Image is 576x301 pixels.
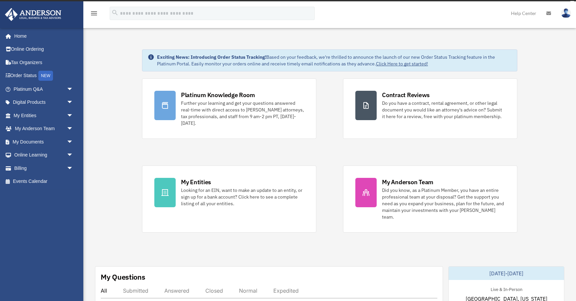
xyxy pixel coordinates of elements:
div: Platinum Knowledge Room [181,91,255,99]
div: Based on your feedback, we're thrilled to announce the launch of our new Order Status Tracking fe... [157,54,512,67]
img: Anderson Advisors Platinum Portal [3,8,63,21]
a: Digital Productsarrow_drop_down [5,96,83,109]
div: Live & In-Person [485,285,528,292]
div: close [570,1,574,5]
a: Tax Organizers [5,56,83,69]
i: menu [90,9,98,17]
div: My Questions [101,272,145,282]
a: Platinum Q&Aarrow_drop_down [5,82,83,96]
div: My Entities [181,178,211,186]
div: [DATE]-[DATE] [449,267,564,280]
div: Answered [164,287,189,294]
a: Events Calendar [5,175,83,188]
span: arrow_drop_down [67,148,80,162]
span: arrow_drop_down [67,122,80,136]
a: Home [5,29,80,43]
span: arrow_drop_down [67,135,80,149]
i: search [111,9,119,16]
img: User Pic [561,8,571,18]
a: Online Learningarrow_drop_down [5,148,83,162]
a: Billingarrow_drop_down [5,162,83,175]
div: Contract Reviews [382,91,430,99]
div: Do you have a contract, rental agreement, or other legal document you would like an attorney's ad... [382,100,505,120]
a: My Entities Looking for an EIN, want to make an update to an entity, or sign up for a bank accoun... [142,166,316,233]
div: Further your learning and get your questions answered real-time with direct access to [PERSON_NAM... [181,100,304,126]
a: Contract Reviews Do you have a contract, rental agreement, or other legal document you would like... [343,78,517,139]
span: arrow_drop_down [67,82,80,96]
span: arrow_drop_down [67,109,80,122]
div: Looking for an EIN, want to make an update to an entity, or sign up for a bank account? Click her... [181,187,304,207]
a: Click Here to get started! [376,61,428,67]
strong: Exciting News: Introducing Order Status Tracking! [157,54,266,60]
div: All [101,287,107,294]
div: Expedited [273,287,299,294]
a: My Anderson Team Did you know, as a Platinum Member, you have an entire professional team at your... [343,166,517,233]
div: NEW [38,71,53,81]
a: Order StatusNEW [5,69,83,83]
span: arrow_drop_down [67,96,80,109]
a: Online Ordering [5,43,83,56]
a: My Anderson Teamarrow_drop_down [5,122,83,135]
div: Did you know, as a Platinum Member, you have an entire professional team at your disposal? Get th... [382,187,505,220]
a: My Documentsarrow_drop_down [5,135,83,148]
span: arrow_drop_down [67,162,80,175]
div: Normal [239,287,257,294]
div: Closed [205,287,223,294]
a: menu [90,12,98,17]
div: My Anderson Team [382,178,433,186]
a: My Entitiesarrow_drop_down [5,109,83,122]
div: Submitted [123,287,148,294]
a: Platinum Knowledge Room Further your learning and get your questions answered real-time with dire... [142,78,316,139]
